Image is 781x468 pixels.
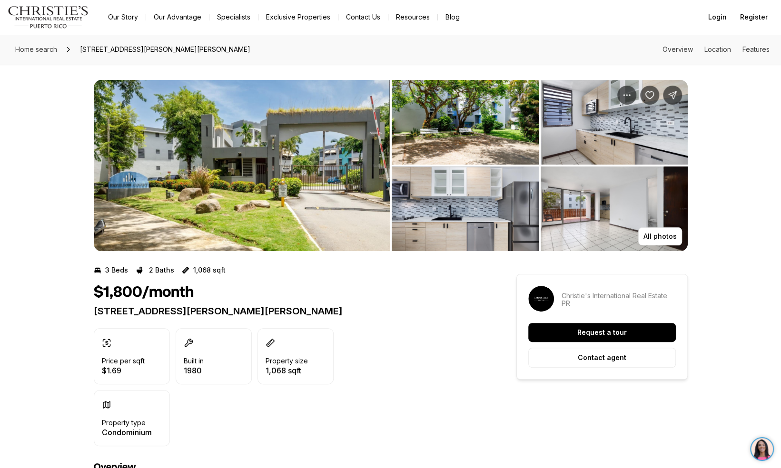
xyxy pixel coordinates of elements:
button: Property options [617,86,636,105]
p: Contact agent [578,354,626,361]
button: View image gallery [541,166,688,251]
button: View image gallery [392,166,539,251]
p: Price per sqft [102,357,145,365]
button: Login [702,8,732,27]
a: Blog [438,10,467,24]
img: logo [8,6,89,29]
button: Contact agent [528,348,676,368]
button: View image gallery [94,80,390,251]
p: Request a tour [577,329,627,336]
li: 1 of 5 [94,80,390,251]
p: [STREET_ADDRESS][PERSON_NAME][PERSON_NAME] [94,305,482,317]
span: Home search [15,45,57,53]
p: Property size [266,357,308,365]
button: Register [734,8,773,27]
p: 1980 [184,367,204,374]
p: Christie's International Real Estate PR [562,292,676,307]
button: View image gallery [541,80,688,165]
div: Listing Photos [94,80,688,251]
li: 2 of 5 [392,80,688,251]
p: 1,068 sqft [266,367,308,374]
a: Specialists [209,10,258,24]
a: Our Story [100,10,146,24]
a: Skip to: Overview [662,45,693,53]
span: [STREET_ADDRESS][PERSON_NAME][PERSON_NAME] [76,42,254,57]
a: Our Advantage [146,10,209,24]
button: 2 Baths [136,263,174,278]
p: 2 Baths [149,266,174,274]
p: $1.69 [102,367,145,374]
button: Request a tour [528,323,676,342]
p: Property type [102,419,146,427]
button: Save Property: 161 AVE CESAR GONZALEZ #11B [640,86,659,105]
h1: $1,800/month [94,283,194,302]
a: Skip to: Features [742,45,770,53]
button: All photos [638,227,682,245]
img: be3d4b55-7850-4bcb-9297-a2f9cd376e78.png [6,6,28,28]
nav: Page section menu [662,46,770,53]
p: Built in [184,357,204,365]
a: Home search [11,42,61,57]
a: Exclusive Properties [258,10,338,24]
p: 1,068 sqft [193,266,226,274]
button: Contact Us [338,10,388,24]
a: Resources [388,10,437,24]
button: Share Property: 161 AVE CESAR GONZALEZ #11B [663,86,682,105]
span: Login [708,13,727,21]
p: 3 Beds [105,266,128,274]
button: View image gallery [392,80,539,165]
span: Register [740,13,768,21]
p: All photos [643,233,677,240]
p: Condominium [102,429,152,436]
a: Skip to: Location [704,45,731,53]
